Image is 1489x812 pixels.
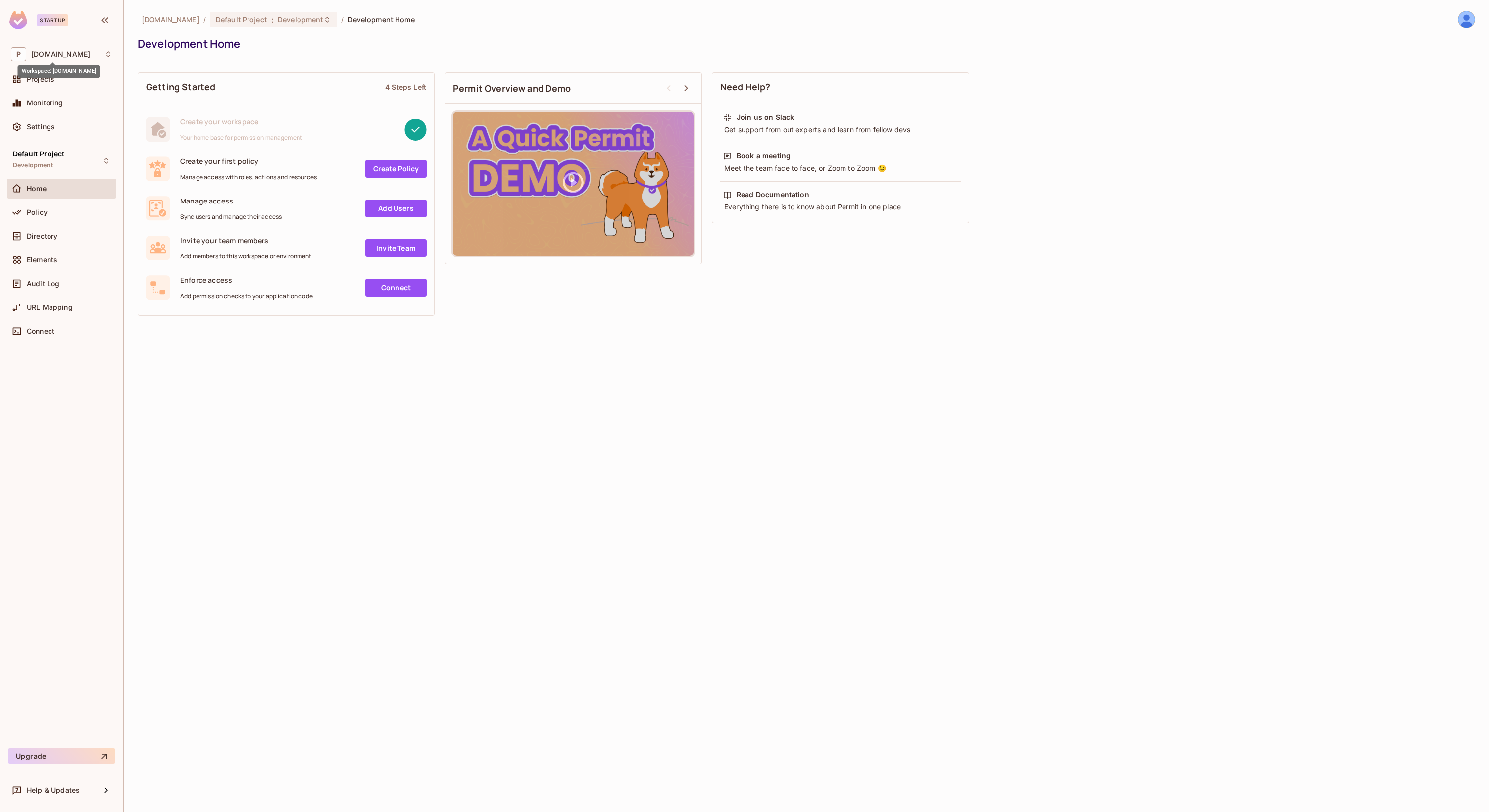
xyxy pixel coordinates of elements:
[180,117,302,126] span: Create your workspace
[365,239,427,257] a: Invite Team
[27,75,54,83] span: Projects
[271,16,274,24] span: :
[27,185,47,193] span: Home
[737,151,791,161] div: Book a meeting
[365,200,427,217] a: Add Users
[385,82,426,92] div: 4 Steps Left
[348,15,415,24] span: Development Home
[9,11,27,29] img: SReyMgAAAABJRU5ErkJggg==
[723,202,958,212] div: Everything there is to know about Permit in one place
[37,14,68,26] div: Startup
[27,99,63,107] span: Monitoring
[8,748,115,764] button: Upgrade
[180,253,312,260] span: Add members to this workspace or environment
[13,161,53,169] span: Development
[365,160,427,178] a: Create Policy
[27,123,55,131] span: Settings
[180,236,312,245] span: Invite your team members
[180,173,317,181] span: Manage access with roles, actions and resources
[13,150,64,158] span: Default Project
[27,280,59,288] span: Audit Log
[720,81,771,93] span: Need Help?
[180,275,313,285] span: Enforce access
[180,156,317,166] span: Create your first policy
[27,208,48,216] span: Policy
[180,196,282,205] span: Manage access
[27,786,80,794] span: Help & Updates
[11,47,26,61] span: P
[180,134,302,142] span: Your home base for permission management
[138,36,1470,51] div: Development Home
[18,65,100,78] div: Workspace: [DOMAIN_NAME]
[180,292,313,300] span: Add permission checks to your application code
[737,190,809,200] div: Read Documentation
[146,81,215,93] span: Getting Started
[278,15,323,24] span: Development
[180,213,282,221] span: Sync users and manage their access
[31,51,90,58] span: Workspace: primecorp.io
[737,112,794,122] div: Join us on Slack
[203,15,206,24] li: /
[453,82,571,95] span: Permit Overview and Demo
[341,15,344,24] li: /
[142,15,199,24] span: the active workspace
[27,304,73,311] span: URL Mapping
[1458,11,1475,28] img: Vinicius Maboni
[723,163,958,173] div: Meet the team face to face, or Zoom to Zoom 😉
[27,232,57,240] span: Directory
[365,279,427,297] a: Connect
[216,15,267,24] span: Default Project
[723,125,958,135] div: Get support from out experts and learn from fellow devs
[27,256,57,264] span: Elements
[27,327,54,335] span: Connect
